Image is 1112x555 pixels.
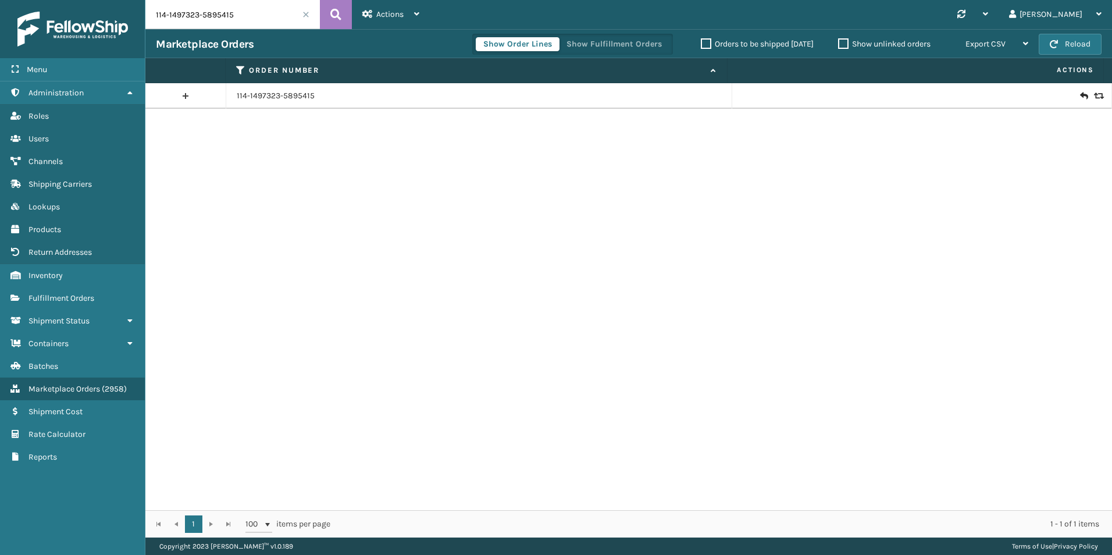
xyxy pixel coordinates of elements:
span: Batches [28,361,58,371]
span: 100 [245,518,263,530]
span: Menu [27,65,47,74]
span: Users [28,134,49,144]
span: Channels [28,156,63,166]
i: Replace [1094,92,1101,100]
div: 1 - 1 of 1 items [347,518,1099,530]
label: Order Number [249,65,705,76]
span: Reports [28,452,57,462]
a: 114-1497323-5895415 [237,90,315,102]
button: Show Fulfillment Orders [559,37,669,51]
span: ( 2958 ) [102,384,127,394]
h3: Marketplace Orders [156,37,254,51]
span: Actions [731,61,1101,80]
a: Privacy Policy [1054,542,1098,550]
span: Roles [28,111,49,121]
span: Actions [376,9,404,19]
label: Show unlinked orders [838,39,931,49]
i: Create Return Label [1080,90,1087,102]
span: Inventory [28,271,63,280]
span: Shipping Carriers [28,179,92,189]
a: Terms of Use [1012,542,1052,550]
span: Shipment Status [28,316,90,326]
span: Lookups [28,202,60,212]
span: Marketplace Orders [28,384,100,394]
a: 1 [185,515,202,533]
span: Fulfillment Orders [28,293,94,303]
span: Products [28,225,61,234]
label: Orders to be shipped [DATE] [701,39,814,49]
span: Return Addresses [28,247,92,257]
span: Export CSV [965,39,1006,49]
img: logo [17,12,128,47]
span: Rate Calculator [28,429,85,439]
span: Containers [28,339,69,348]
p: Copyright 2023 [PERSON_NAME]™ v 1.0.189 [159,538,293,555]
button: Show Order Lines [476,37,559,51]
button: Reload [1039,34,1102,55]
div: | [1012,538,1098,555]
span: items per page [245,515,330,533]
span: Administration [28,88,84,98]
span: Shipment Cost [28,407,83,417]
